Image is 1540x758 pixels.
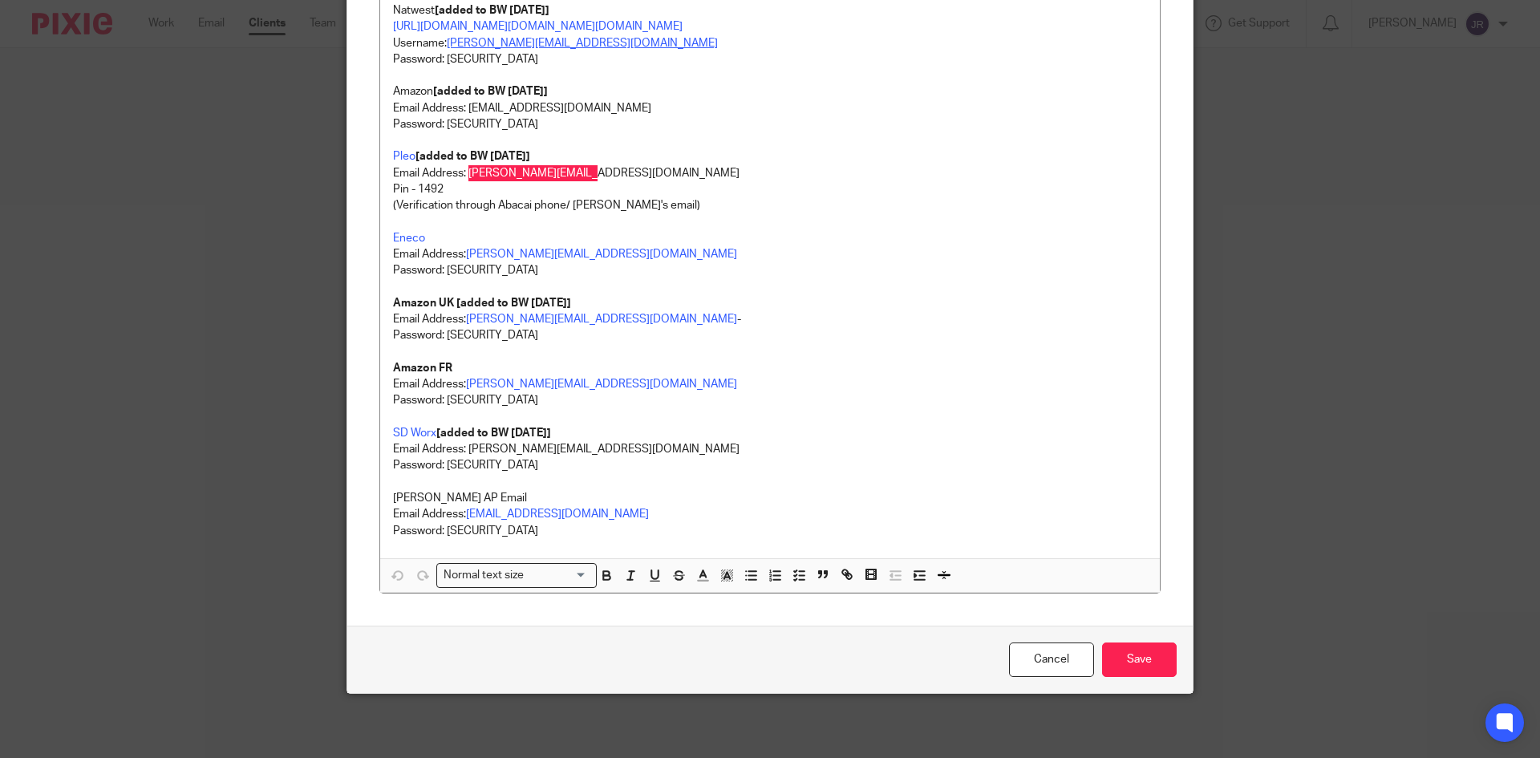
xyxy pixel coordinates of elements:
[393,506,1147,522] p: Email Address:
[393,327,1147,376] p: Password: [SECURITY_DATA]
[393,233,425,244] a: Eneco
[393,523,1147,539] p: Password: [SECURITY_DATA]
[529,567,587,584] input: Search for option
[393,18,1147,51] p: Username:
[393,51,1147,67] p: Password: [SECURITY_DATA]
[393,311,1147,327] p: Email Address: -
[393,428,436,439] a: SD Worx
[393,490,1147,506] p: [PERSON_NAME] AP Email
[393,246,1147,262] p: Email Address:
[393,441,1147,457] p: Email Address: [PERSON_NAME][EMAIL_ADDRESS][DOMAIN_NAME]
[440,567,528,584] span: Normal text size
[1009,642,1094,677] a: Cancel
[466,314,737,325] a: [PERSON_NAME][EMAIL_ADDRESS][DOMAIN_NAME]
[393,100,1147,116] p: Email Address: [EMAIL_ADDRESS][DOMAIN_NAME]
[393,392,1147,408] p: Password: [SECURITY_DATA]
[393,2,1147,18] p: Natwest
[393,151,415,162] a: Pleo
[393,197,1147,213] p: (Verification through Abacai phone/ [PERSON_NAME]'s email)
[466,379,737,390] a: [PERSON_NAME][EMAIL_ADDRESS][DOMAIN_NAME]
[393,298,571,309] strong: Amazon UK [added to BW [DATE]]
[433,86,548,97] strong: [added to BW [DATE]]
[393,165,1147,181] p: Email Address: [PERSON_NAME][EMAIL_ADDRESS][DOMAIN_NAME]
[393,83,1147,99] p: Amazon
[393,262,1147,311] p: Password: [SECURITY_DATA]
[436,563,597,588] div: Search for option
[435,5,549,16] strong: [added to BW [DATE]]
[436,428,551,439] strong: [added to BW [DATE]]
[393,457,1147,473] p: Password: [SECURITY_DATA]
[415,151,530,162] strong: [added to BW [DATE]]
[393,116,1147,132] p: Password: [SECURITY_DATA]
[1102,642,1177,677] input: Save
[393,181,1147,197] p: Pin - 1492
[466,509,649,520] a: [EMAIL_ADDRESS][DOMAIN_NAME]
[447,38,718,49] a: [PERSON_NAME][EMAIL_ADDRESS][DOMAIN_NAME]
[393,363,452,374] strong: Amazon FR
[466,249,737,260] a: [PERSON_NAME][EMAIL_ADDRESS][DOMAIN_NAME]
[393,376,1147,392] p: Email Address:
[393,21,683,32] a: [URL][DOMAIN_NAME][DOMAIN_NAME][DOMAIN_NAME]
